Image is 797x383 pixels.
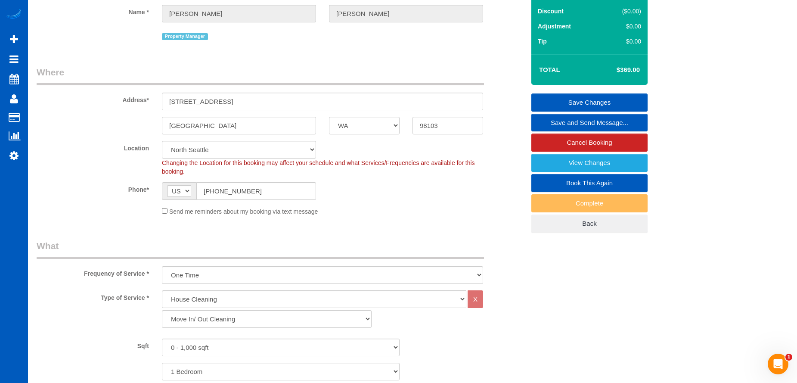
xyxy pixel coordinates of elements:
[601,7,641,16] div: ($0.00)
[30,93,155,104] label: Address*
[531,174,648,192] a: Book This Again
[538,7,564,16] label: Discount
[412,117,483,134] input: Zip Code*
[538,22,571,31] label: Adjustment
[531,134,648,152] a: Cancel Booking
[531,93,648,112] a: Save Changes
[785,354,792,361] span: 1
[30,182,155,194] label: Phone*
[162,117,316,134] input: City*
[162,33,208,40] span: Property Manager
[37,66,484,85] legend: Where
[531,215,648,233] a: Back
[30,290,155,302] label: Type of Service *
[601,37,641,46] div: $0.00
[196,182,316,200] input: Phone*
[30,339,155,350] label: Sqft
[162,159,475,175] span: Changing the Location for this booking may affect your schedule and what Services/Frequencies are...
[531,114,648,132] a: Save and Send Message...
[30,266,155,278] label: Frequency of Service *
[162,5,316,22] input: First Name*
[539,66,560,73] strong: Total
[329,5,483,22] input: Last Name*
[768,354,788,374] iframe: Intercom live chat
[5,9,22,21] img: Automaid Logo
[37,240,484,259] legend: What
[169,208,318,215] span: Send me reminders about my booking via text message
[601,22,641,31] div: $0.00
[30,5,155,16] label: Name *
[591,66,640,74] h4: $369.00
[531,154,648,172] a: View Changes
[538,37,547,46] label: Tip
[30,141,155,153] label: Location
